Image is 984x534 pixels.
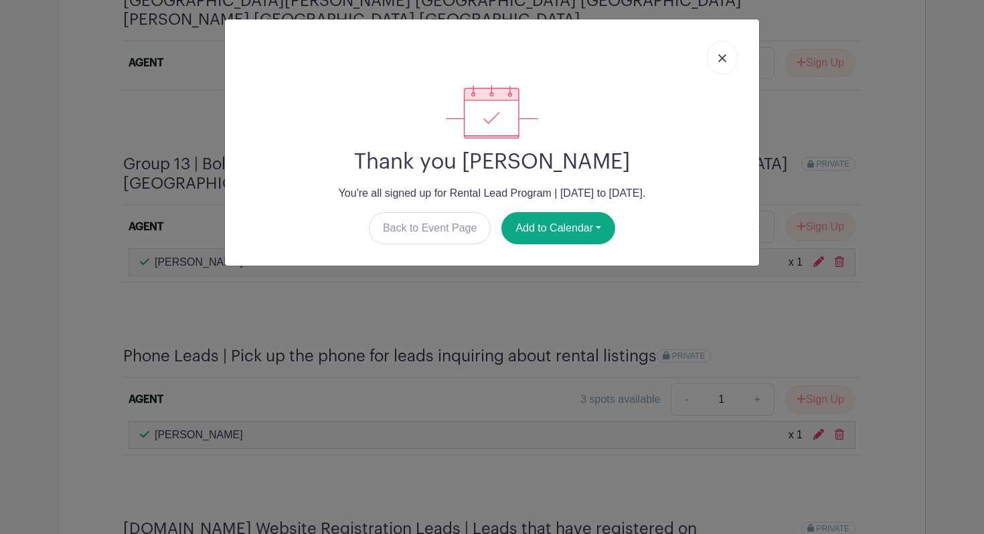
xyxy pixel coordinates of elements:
h2: Thank you [PERSON_NAME] [236,149,748,175]
button: Add to Calendar [501,212,615,244]
p: You're all signed up for Rental Lead Program | [DATE] to [DATE]. [236,185,748,201]
a: Back to Event Page [369,212,491,244]
img: signup_complete-c468d5dda3e2740ee63a24cb0ba0d3ce5d8a4ecd24259e683200fb1569d990c8.svg [446,85,538,139]
img: close_button-5f87c8562297e5c2d7936805f587ecaba9071eb48480494691a3f1689db116b3.svg [718,54,726,62]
